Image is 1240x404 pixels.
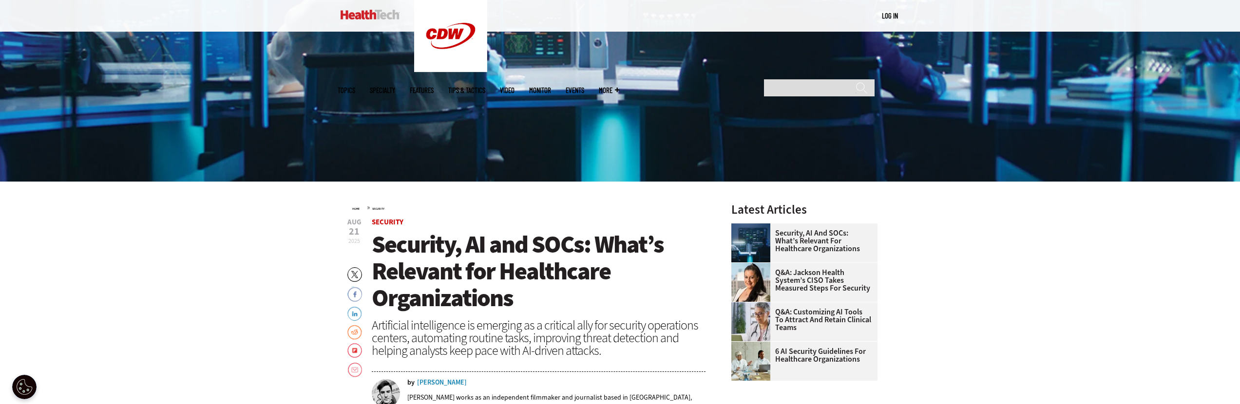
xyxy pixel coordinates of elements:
a: Q&A: Jackson Health System’s CISO Takes Measured Steps for Security [731,269,872,292]
span: Security, AI and SOCs: What’s Relevant for Healthcare Organizations [372,228,664,314]
a: Connie Barrera [731,263,775,271]
h3: Latest Articles [731,203,878,216]
a: Security, AI and SOCs: What’s Relevant for Healthcare Organizations [731,229,872,253]
a: 6 AI Security Guidelines for Healthcare Organizations [731,348,872,363]
div: Cookie Settings [12,375,37,399]
button: Open Preferences [12,375,37,399]
img: Home [341,10,400,19]
a: Doctors meeting in the office [731,342,775,349]
a: Video [500,87,515,94]
a: Tips & Tactics [448,87,485,94]
div: User menu [882,11,898,21]
a: doctor on laptop [731,302,775,310]
img: Connie Barrera [731,263,770,302]
a: Events [566,87,584,94]
a: [PERSON_NAME] [417,379,467,386]
a: Features [410,87,434,94]
span: 2025 [348,237,360,245]
a: Security [372,217,403,227]
span: by [407,379,415,386]
img: Doctors meeting in the office [731,342,770,381]
a: Security [372,207,384,211]
span: More [599,87,619,94]
img: security team in high-tech computer room [731,223,770,262]
div: » [352,203,706,211]
a: Log in [882,11,898,20]
span: Aug [347,219,362,226]
span: 21 [347,227,362,237]
a: Q&A: Customizing AI Tools To Attract and Retain Clinical Teams [731,308,872,331]
img: doctor on laptop [731,302,770,341]
span: Topics [338,87,355,94]
div: Artificial intelligence is emerging as a critical ally for security operations centers, automatin... [372,319,706,357]
a: MonITor [529,87,551,94]
a: CDW [414,64,487,74]
a: security team in high-tech computer room [731,223,775,231]
a: Home [352,207,360,211]
span: Specialty [370,87,395,94]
